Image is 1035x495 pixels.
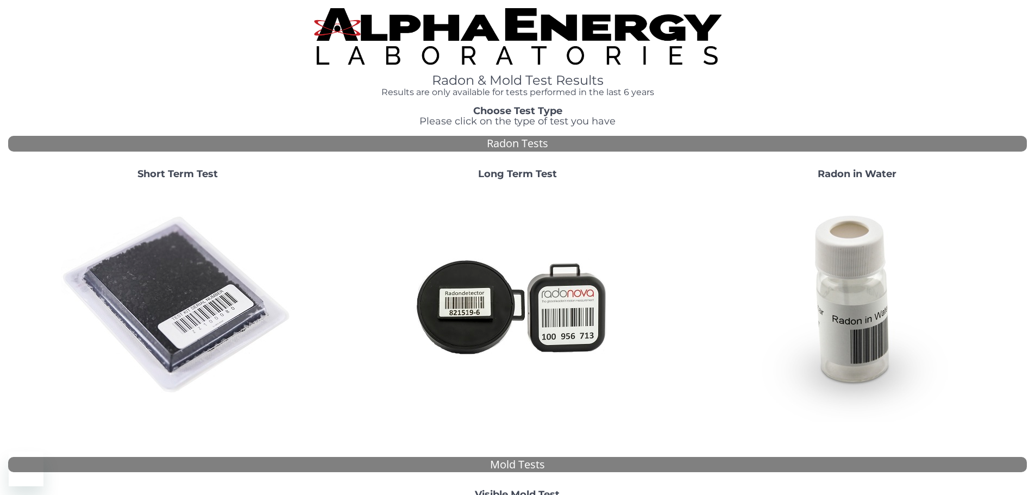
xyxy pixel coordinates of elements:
span: Please click on the type of test you have [419,115,616,127]
img: Radtrak2vsRadtrak3.jpg [400,189,634,422]
div: Mold Tests [8,457,1027,473]
strong: Short Term Test [137,168,218,180]
strong: Radon in Water [818,168,896,180]
iframe: Button to launch messaging window [9,452,43,486]
img: RadoninWater.jpg [740,189,974,422]
strong: Choose Test Type [473,105,562,117]
h1: Radon & Mold Test Results [314,73,722,87]
strong: Long Term Test [478,168,557,180]
img: TightCrop.jpg [314,8,722,65]
img: ShortTerm.jpg [61,189,294,422]
h4: Results are only available for tests performed in the last 6 years [314,87,722,97]
div: Radon Tests [8,136,1027,152]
